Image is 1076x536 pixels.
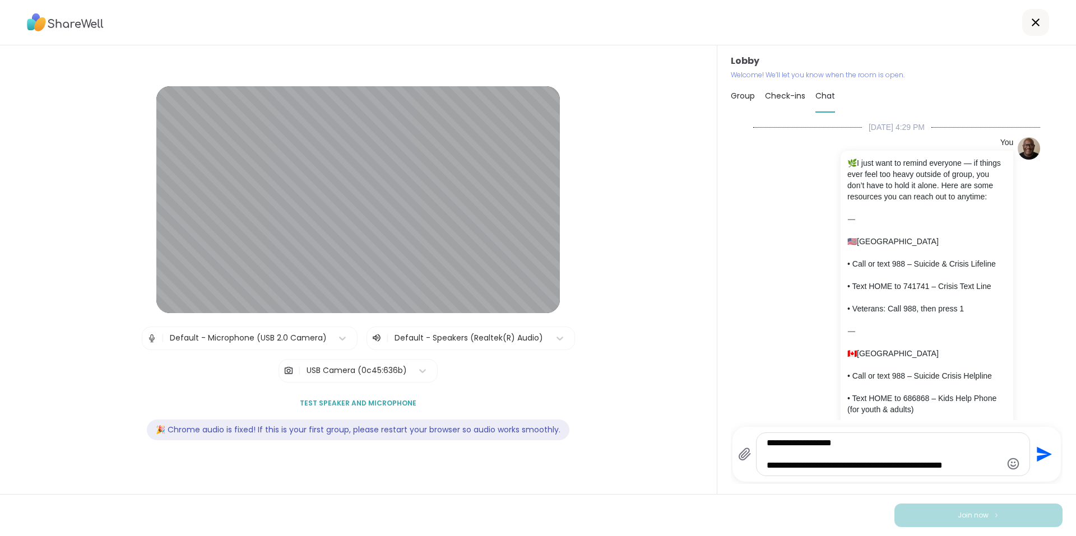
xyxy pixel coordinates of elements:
[170,332,327,344] div: Default - Microphone (USB 2.0 Camera)
[765,90,805,101] span: Check-ins
[731,54,1063,68] h3: Lobby
[731,90,755,101] span: Group
[147,420,569,440] div: 🎉 Chrome audio is fixed! If this is your first group, please restart your browser so audio works ...
[847,159,857,167] span: 🌿
[298,360,301,382] span: |
[894,504,1063,527] button: Join now
[767,437,1000,471] textarea: Type your message
[815,90,835,101] span: Chat
[300,398,416,408] span: Test speaker and microphone
[847,325,1007,337] p: ⸻
[958,510,989,520] span: Join now
[161,327,164,349] span: |
[847,349,857,358] span: 🇨🇦
[295,391,421,415] button: Test speaker and microphone
[147,327,157,349] img: Microphone
[847,303,1007,314] p: • Veterans: Call 988, then press 1
[1018,137,1040,160] img: https://sharewell-space-live.sfo3.digitaloceanspaces.com/user-generated/0e2c5150-e31e-4b6a-957d-4...
[307,365,407,376] div: USB Camera (0c45:636b)
[1030,442,1055,467] button: Send
[847,393,1007,415] p: • Text HOME to 686868 – Kids Help Phone (for youth & adults)
[284,360,294,382] img: Camera
[862,122,931,133] span: [DATE] 4:29 PM
[847,370,1007,381] p: • Call or text 988 – Suicide Crisis Helpline
[847,213,1007,225] p: ⸻
[993,512,1000,518] img: ShareWell Logomark
[847,348,1007,359] p: [GEOGRAPHIC_DATA]
[847,236,1007,247] p: [GEOGRAPHIC_DATA]
[386,332,389,345] span: |
[847,237,857,246] span: 🇺🇸
[731,70,1063,80] p: Welcome! We’ll let you know when the room is open.
[847,281,1007,292] p: • Text HOME to 741741 – Crisis Text Line
[847,157,1007,202] p: I just want to remind everyone — if things ever feel too heavy outside of group, you don’t have t...
[1007,457,1020,470] button: Emoji picker
[1000,137,1014,148] h4: You
[847,258,1007,269] p: • Call or text 988 – Suicide & Crisis Lifeline
[27,10,104,35] img: ShareWell Logo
